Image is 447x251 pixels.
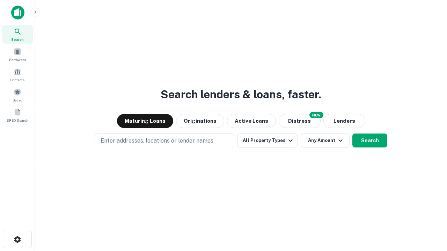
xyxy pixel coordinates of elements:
[101,137,213,145] p: Enter addresses, locations or lender names
[2,65,33,84] a: Contacts
[227,114,276,128] button: Active Loans
[352,134,387,147] button: Search
[176,114,224,128] button: Originations
[2,106,33,124] a: SREO Search
[11,37,24,42] span: Search
[2,25,33,44] a: Search
[309,112,323,118] div: NEW
[10,77,24,83] span: Contacts
[95,134,234,148] button: Enter addresses, locations or lender names
[2,85,33,104] a: Saved
[237,134,298,147] button: All Property Types
[13,97,23,103] span: Saved
[11,6,24,20] img: capitalize-icon.png
[412,195,447,229] iframe: Chat Widget
[301,134,350,147] button: Any Amount
[9,57,26,62] span: Borrowers
[279,114,321,128] button: Search distressed loans with lien and other non-mortgage details.
[7,117,28,123] span: SREO Search
[323,114,365,128] button: Lenders
[161,86,321,103] h3: Search lenders & loans, faster.
[2,45,33,64] a: Borrowers
[117,114,173,128] button: Maturing Loans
